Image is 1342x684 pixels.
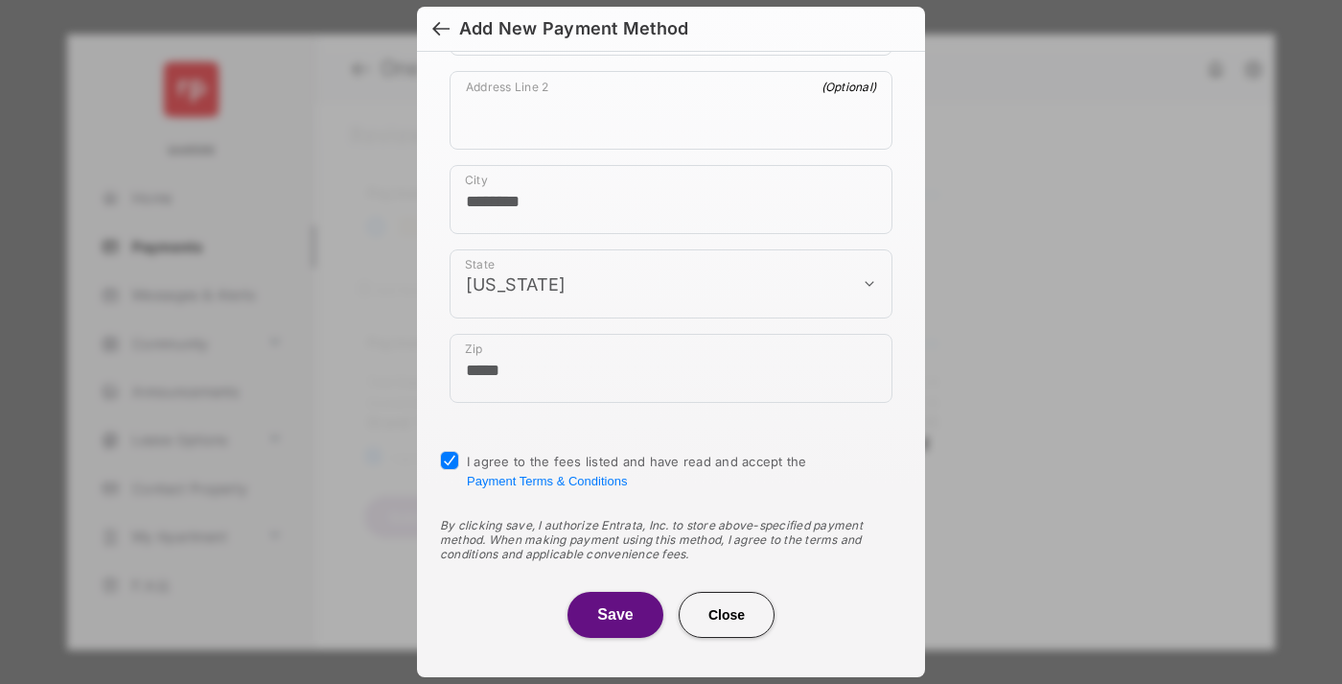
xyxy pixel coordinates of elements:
div: payment_method_screening[postal_addresses][addressLine2] [450,71,892,150]
div: Add New Payment Method [459,18,688,39]
div: payment_method_screening[postal_addresses][locality] [450,165,892,234]
span: I agree to the fees listed and have read and accept the [467,454,807,488]
div: payment_method_screening[postal_addresses][administrativeArea] [450,249,892,318]
div: payment_method_screening[postal_addresses][postalCode] [450,334,892,403]
div: By clicking save, I authorize Entrata, Inc. to store above-specified payment method. When making ... [440,518,902,561]
button: Close [679,592,775,638]
button: Save [567,592,663,638]
button: I agree to the fees listed and have read and accept the [467,474,627,488]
